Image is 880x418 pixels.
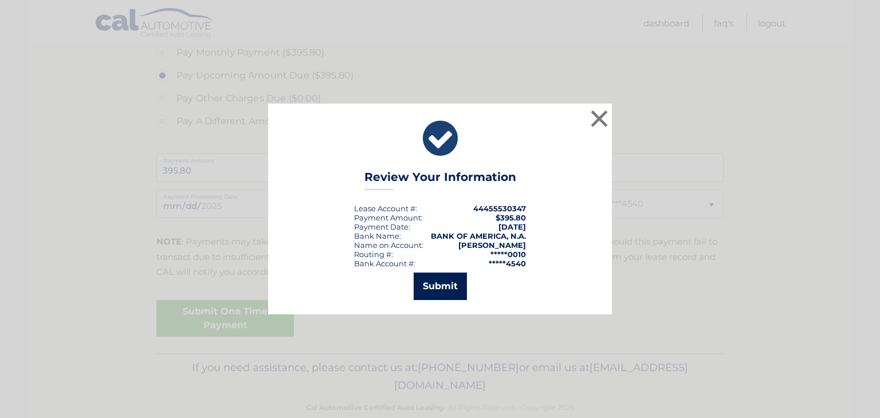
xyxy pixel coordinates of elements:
span: [DATE] [498,222,526,231]
div: Routing #: [354,250,393,259]
strong: 44455530347 [473,204,526,213]
div: Lease Account #: [354,204,417,213]
button: × [588,107,611,130]
span: $395.80 [496,213,526,222]
div: Payment Amount: [354,213,423,222]
div: Bank Account #: [354,259,415,268]
span: Payment Date [354,222,408,231]
strong: BANK OF AMERICA, N.A. [431,231,526,240]
div: Name on Account: [354,240,423,250]
h3: Review Your Information [364,170,516,190]
div: : [354,222,410,231]
button: Submit [414,273,467,300]
strong: [PERSON_NAME] [458,240,526,250]
div: Bank Name: [354,231,401,240]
